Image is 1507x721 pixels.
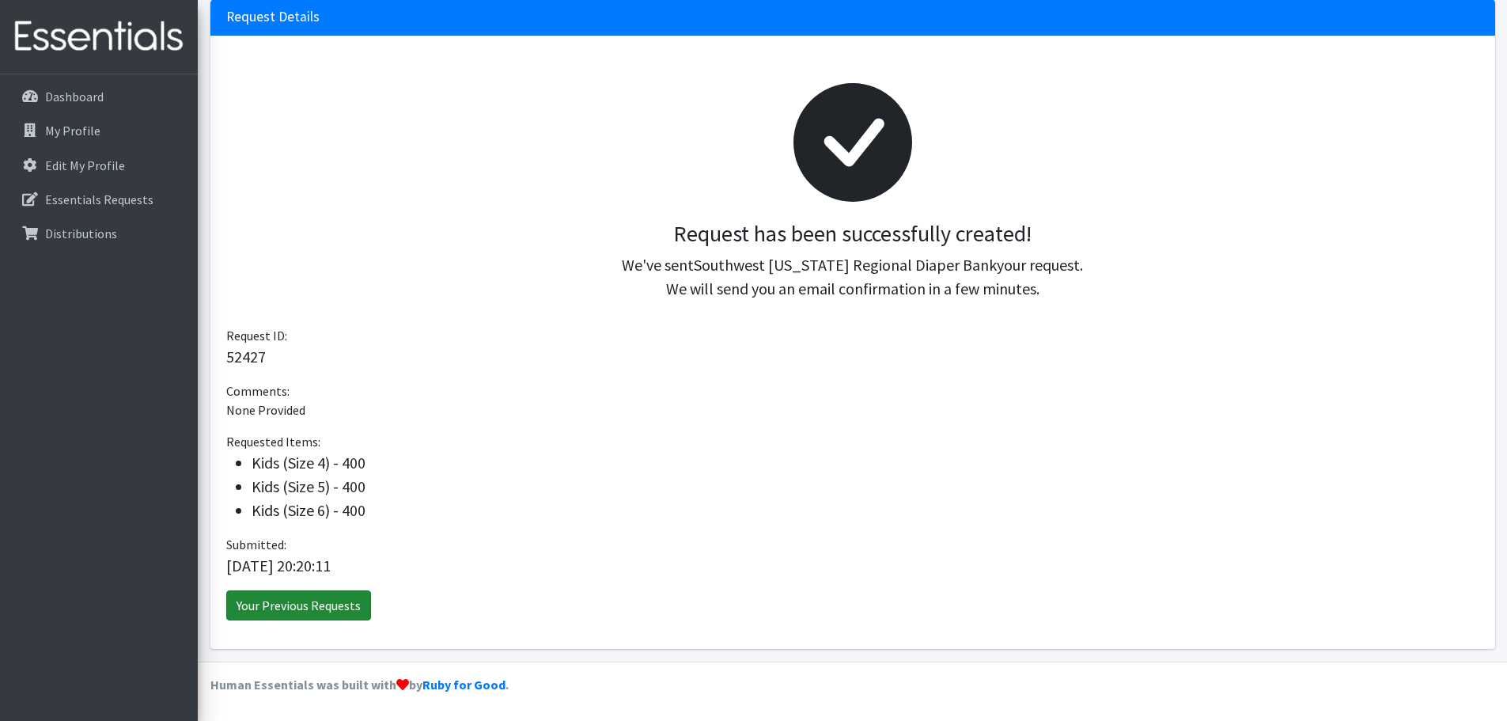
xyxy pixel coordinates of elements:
[226,328,287,343] span: Request ID:
[239,253,1467,301] p: We've sent your request. We will send you an email confirmation in a few minutes.
[6,150,191,181] a: Edit My Profile
[6,10,191,63] img: HumanEssentials
[252,499,1479,522] li: Kids (Size 6) - 400
[226,9,320,25] h3: Request Details
[6,218,191,249] a: Distributions
[210,677,509,693] strong: Human Essentials was built with by .
[6,184,191,215] a: Essentials Requests
[45,89,104,104] p: Dashboard
[226,383,290,399] span: Comments:
[226,345,1479,369] p: 52427
[226,590,371,620] a: Your Previous Requests
[239,221,1467,248] h3: Request has been successfully created!
[45,123,100,139] p: My Profile
[252,451,1479,475] li: Kids (Size 4) - 400
[6,115,191,146] a: My Profile
[252,475,1479,499] li: Kids (Size 5) - 400
[45,192,153,207] p: Essentials Requests
[226,537,286,552] span: Submitted:
[226,554,1479,578] p: [DATE] 20:20:11
[422,677,505,693] a: Ruby for Good
[694,255,997,275] span: Southwest [US_STATE] Regional Diaper Bank
[226,402,305,418] span: None Provided
[226,434,320,450] span: Requested Items:
[45,157,125,173] p: Edit My Profile
[6,81,191,112] a: Dashboard
[45,226,117,241] p: Distributions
